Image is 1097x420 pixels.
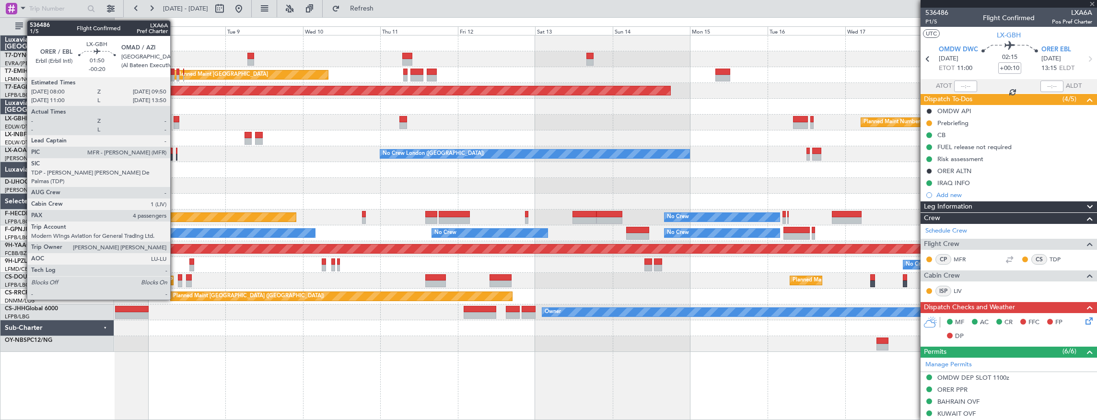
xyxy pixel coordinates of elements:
[997,30,1021,40] span: LX-GBH
[1052,18,1092,26] span: Pos Pref Charter
[937,397,980,406] div: BAHRAIN OVF
[939,54,958,64] span: [DATE]
[924,270,960,281] span: Cabin Crew
[5,250,30,257] a: FCBB/BZV
[434,226,456,240] div: No Crew
[925,18,948,26] span: P1/5
[1052,8,1092,18] span: LXA6A
[925,360,972,370] a: Manage Permits
[937,131,945,139] div: CB
[5,306,25,312] span: CS-JHH
[5,139,33,146] a: EDLW/DTM
[936,191,1092,199] div: Add new
[5,290,25,296] span: CS-RRC
[535,26,613,35] div: Sat 13
[937,155,983,163] div: Risk assessment
[924,347,946,358] span: Permits
[5,306,58,312] a: CS-JHHGlobal 6000
[937,373,1009,382] div: OMDW DEP SLOT 1100z
[5,132,81,138] a: LX-INBFalcon 900EX EASy II
[793,273,944,288] div: Planned Maint [GEOGRAPHIC_DATA] ([GEOGRAPHIC_DATA])
[1002,53,1017,62] span: 02:15
[5,132,23,138] span: LX-INB
[5,227,25,233] span: F-GPNJ
[5,258,55,264] a: 9H-LPZLegacy 500
[5,338,27,343] span: OY-NBS
[936,82,952,91] span: ATOT
[5,218,30,225] a: LFPB/LBG
[1028,318,1039,327] span: FFC
[5,338,52,343] a: OY-NBSPC12/NG
[5,53,26,58] span: T7-DYN
[5,148,73,153] a: LX-AOACitation Mustang
[937,107,971,115] div: OMDW API
[1066,82,1082,91] span: ALDT
[303,26,381,35] div: Wed 10
[906,257,928,272] div: No Crew
[5,69,23,74] span: T7-EMI
[163,4,208,13] span: [DATE] - [DATE]
[5,84,55,90] a: T7-EAGLFalcon 8X
[5,313,30,320] a: LFPB/LBG
[545,305,561,319] div: Owner
[924,239,959,250] span: Flight Crew
[170,273,321,288] div: Planned Maint [GEOGRAPHIC_DATA] ([GEOGRAPHIC_DATA])
[5,148,27,153] span: LX-AOA
[924,201,972,212] span: Leg Information
[955,318,964,327] span: MF
[5,179,71,185] a: D-IJHOCitation Mustang
[937,119,969,127] div: Prebriefing
[925,8,948,18] span: 536486
[924,94,972,105] span: Dispatch To-Dos
[939,64,955,73] span: ETOT
[5,69,63,74] a: T7-EMIHawker 900XP
[5,227,62,233] a: F-GPNJFalcon 900EX
[1004,318,1013,327] span: CR
[176,68,268,82] div: Planned Maint [GEOGRAPHIC_DATA]
[1041,45,1071,55] span: ORER EBL
[957,64,972,73] span: 11:00
[5,243,59,248] a: 9H-YAAGlobal 5000
[937,143,1012,151] div: FUEL release not required
[5,179,24,185] span: D-IJHO
[5,76,33,83] a: LFMN/NCE
[116,19,132,27] div: [DATE]
[983,13,1035,23] div: Flight Confirmed
[29,1,84,16] input: Trip Number
[5,211,52,217] a: F-HECDFalcon 7X
[5,266,33,273] a: LFMD/CEQ
[667,226,689,240] div: No Crew
[11,19,104,34] button: All Aircraft
[5,155,61,162] a: [PERSON_NAME]/QSA
[173,289,324,303] div: Planned Maint [GEOGRAPHIC_DATA] ([GEOGRAPHIC_DATA])
[5,297,35,304] a: DNMM/LOS
[939,45,978,55] span: OMDW DWC
[5,53,68,58] a: T7-DYNChallenger 604
[864,115,923,129] div: Planned Maint Nurnberg
[925,226,967,236] a: Schedule Crew
[923,29,940,38] button: UTC
[924,213,940,224] span: Crew
[5,187,61,194] a: [PERSON_NAME]/QSA
[5,116,52,122] a: LX-GBHFalcon 7X
[1050,255,1071,264] a: TDP
[1059,64,1074,73] span: ELDT
[768,26,845,35] div: Tue 16
[5,234,30,241] a: LFPB/LBG
[458,26,536,35] div: Fri 12
[327,1,385,16] button: Refresh
[954,287,975,295] a: LIV
[1031,254,1047,265] div: CS
[342,5,382,12] span: Refresh
[225,26,303,35] div: Tue 9
[1041,54,1061,64] span: [DATE]
[1062,346,1076,356] span: (6/6)
[5,60,64,67] a: EVRA/[PERSON_NAME]
[935,286,951,296] div: ISP
[1055,318,1062,327] span: FP
[5,84,28,90] span: T7-EAGL
[5,243,26,248] span: 9H-YAA
[954,255,975,264] a: MFR
[980,318,989,327] span: AC
[5,290,61,296] a: CS-RRCFalcon 900LX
